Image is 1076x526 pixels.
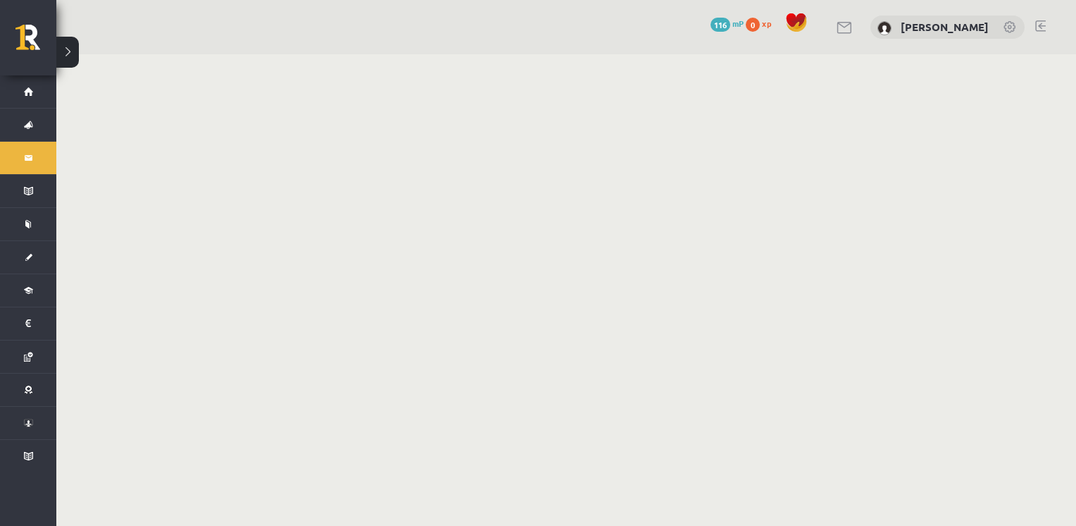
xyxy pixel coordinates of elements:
a: 0 xp [746,18,778,29]
a: Rīgas 1. Tālmācības vidusskola [15,25,56,60]
span: xp [762,18,771,29]
a: 116 mP [711,18,744,29]
img: Elīna Damberga [877,21,892,35]
span: 116 [711,18,730,32]
span: 0 [746,18,760,32]
span: mP [732,18,744,29]
a: [PERSON_NAME] [901,20,989,34]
